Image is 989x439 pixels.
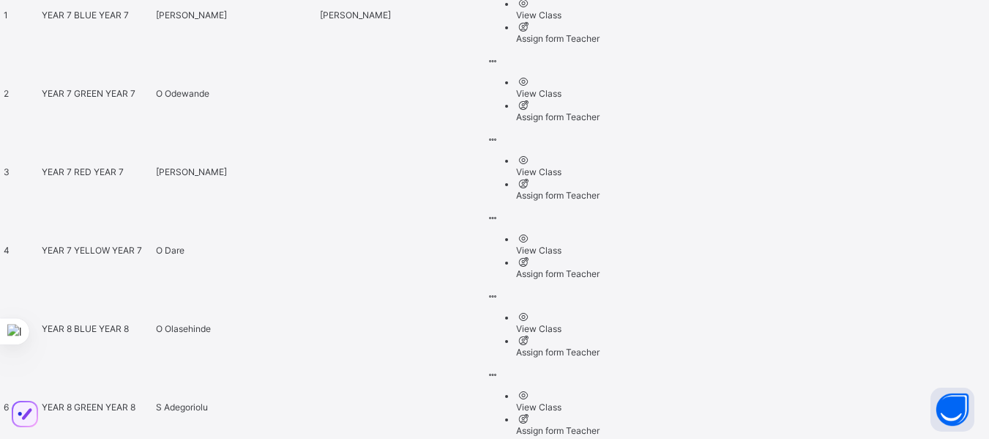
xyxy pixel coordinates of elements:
span: S Adegoriolu [156,402,317,413]
td: 4 [3,212,40,289]
span: YEAR 8 GREEN [42,402,105,413]
span: YEAR 7 [112,245,142,256]
div: Assign form Teacher [516,347,600,358]
td: 5 [3,290,40,367]
span: [PERSON_NAME] [156,10,317,21]
div: View Class [516,245,600,256]
div: Assign form Teacher [516,425,600,436]
span: O Olasehinde [156,323,317,334]
div: View Class [516,402,600,413]
span: YEAR 7 YELLOW [42,245,112,256]
td: 3 [3,133,40,210]
span: YEAR 7 [99,10,129,21]
span: O Odewande [156,88,317,99]
td: 2 [3,55,40,132]
span: YEAR 7 GREEN [42,88,105,99]
span: [PERSON_NAME] [156,166,317,177]
div: View Class [516,10,600,21]
span: YEAR 7 RED [42,166,94,177]
span: YEAR 7 [94,166,124,177]
div: Assign form Teacher [516,190,600,201]
div: Assign form Teacher [516,268,600,279]
button: Open asap [930,388,974,432]
span: YEAR 8 [99,323,129,334]
span: YEAR 7 [105,88,135,99]
div: View Class [516,166,600,177]
span: YEAR 8 BLUE [42,323,99,334]
span: [PERSON_NAME] [320,10,422,21]
div: View Class [516,323,600,334]
span: YEAR 7 BLUE [42,10,99,21]
span: YEAR 8 [105,402,135,413]
div: View Class [516,88,600,99]
span: O Dare [156,245,317,256]
div: Assign form Teacher [516,33,600,44]
div: Assign form Teacher [516,111,600,122]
